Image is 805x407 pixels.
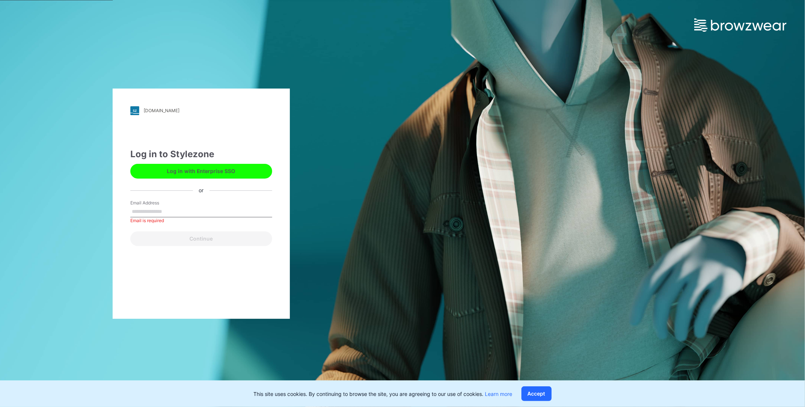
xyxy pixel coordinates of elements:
[485,391,513,397] a: Learn more
[144,108,179,113] div: [DOMAIN_NAME]
[521,386,552,401] button: Accept
[694,18,787,32] img: browzwear-logo.e42bd6dac1945053ebaf764b6aa21510.svg
[130,106,272,115] a: [DOMAIN_NAME]
[254,390,513,398] p: This site uses cookies. By continuing to browse the site, you are agreeing to our use of cookies.
[130,164,272,179] button: Log in with Enterprise SSO
[130,106,139,115] img: stylezone-logo.562084cfcfab977791bfbf7441f1a819.svg
[130,200,182,206] label: Email Address
[130,217,272,224] div: Email is required
[130,148,272,161] div: Log in to Stylezone
[193,187,210,194] div: or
